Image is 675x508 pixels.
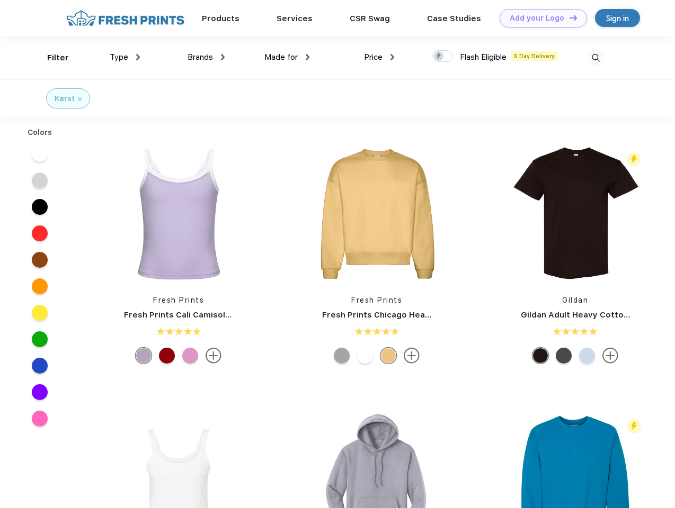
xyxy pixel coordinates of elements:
[188,52,213,62] span: Brands
[264,52,298,62] span: Made for
[136,348,152,364] div: Purple White
[562,296,588,304] a: Gildan
[357,348,373,364] div: White
[20,127,60,138] div: Colors
[63,9,188,28] img: fo%20logo%202.webp
[556,348,572,364] div: Graphite Heather
[110,52,128,62] span: Type
[159,348,175,364] div: Crimson White
[521,310,659,320] a: Gildan Adult Heavy Cotton T-Shirt
[404,348,420,364] img: more.svg
[532,348,548,364] div: Dark Chocolate
[47,52,69,64] div: Filter
[350,14,390,23] a: CSR Swag
[334,348,350,364] div: Heathered Grey mto
[606,12,629,24] div: Sign in
[322,310,505,320] a: Fresh Prints Chicago Heavyweight Crewneck
[390,54,394,60] img: dropdown.png
[351,296,402,304] a: Fresh Prints
[511,51,558,61] span: 5 Day Delivery
[570,15,577,21] img: DT
[460,52,507,62] span: Flash Eligible
[202,14,239,23] a: Products
[627,152,641,167] img: flash_active_toggle.svg
[277,14,313,23] a: Services
[206,348,221,364] img: more.svg
[221,54,225,60] img: dropdown.png
[364,52,383,62] span: Price
[182,348,198,364] div: Light Purple
[136,54,140,60] img: dropdown.png
[108,143,249,284] img: func=resize&h=266
[627,419,641,433] img: flash_active_toggle.svg
[55,93,75,104] div: Karst
[78,97,82,101] img: filter_cancel.svg
[579,348,595,364] div: Light Blue
[306,54,309,60] img: dropdown.png
[587,49,605,67] img: desktop_search.svg
[602,348,618,364] img: more.svg
[153,296,204,304] a: Fresh Prints
[306,143,447,284] img: func=resize&h=266
[505,143,646,284] img: func=resize&h=266
[380,348,396,364] div: Bahama Yellow mto
[595,9,640,27] a: Sign in
[510,14,564,23] div: Add your Logo
[124,310,248,320] a: Fresh Prints Cali Camisole Top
